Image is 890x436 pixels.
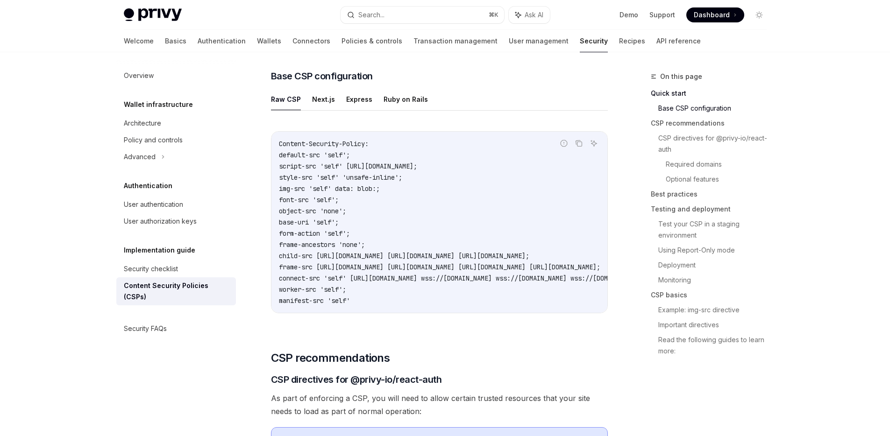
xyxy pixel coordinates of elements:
a: Monitoring [658,273,774,288]
a: User authentication [116,196,236,213]
span: frame-ancestors 'none'; [279,240,365,249]
div: Advanced [124,151,156,162]
span: base-uri 'self'; [279,218,339,226]
span: frame-src [URL][DOMAIN_NAME] [URL][DOMAIN_NAME] [URL][DOMAIN_NAME] [URL][DOMAIN_NAME]; [279,263,600,271]
button: Ask AI [588,137,600,149]
button: Ruby on Rails [384,88,428,110]
span: default-src 'self'; [279,151,350,159]
span: CSP directives for @privy-io/react-auth [271,373,442,386]
span: connect-src 'self' [URL][DOMAIN_NAME] wss://[DOMAIN_NAME] wss://[DOMAIN_NAME] wss://[DOMAIN_NAME]... [279,274,806,282]
a: Support [649,10,675,20]
a: Welcome [124,30,154,52]
span: object-src 'none'; [279,207,346,215]
a: Security [580,30,608,52]
img: light logo [124,8,182,21]
a: Recipes [619,30,645,52]
a: Transaction management [413,30,498,52]
a: Security FAQs [116,320,236,337]
a: Basics [165,30,186,52]
h5: Wallet infrastructure [124,99,193,110]
h5: Implementation guide [124,245,195,256]
a: Policies & controls [342,30,402,52]
button: Next.js [312,88,335,110]
a: Best practices [651,187,774,202]
a: Deployment [658,258,774,273]
span: manifest-src 'self' [279,296,350,305]
a: Wallets [257,30,281,52]
a: Demo [619,10,638,20]
a: API reference [656,30,701,52]
button: Toggle dark mode [752,7,767,22]
a: Important directives [658,317,774,332]
a: User management [509,30,569,52]
a: Using Report-Only mode [658,243,774,258]
a: CSP recommendations [651,116,774,131]
span: Dashboard [694,10,730,20]
div: Architecture [124,118,161,129]
a: Optional features [666,172,774,187]
button: Express [346,88,372,110]
a: Authentication [198,30,246,52]
a: Content Security Policies (CSPs) [116,277,236,305]
span: As part of enforcing a CSP, you will need to allow certain trusted resources that your site needs... [271,392,608,418]
button: Raw CSP [271,88,301,110]
a: Dashboard [686,7,744,22]
div: Policy and controls [124,134,183,146]
div: User authorization keys [124,216,197,227]
a: Overview [116,67,236,84]
span: child-src [URL][DOMAIN_NAME] [URL][DOMAIN_NAME] [URL][DOMAIN_NAME]; [279,252,529,260]
a: Quick start [651,86,774,101]
span: script-src 'self' [URL][DOMAIN_NAME]; [279,162,417,170]
a: User authorization keys [116,213,236,230]
h5: Authentication [124,180,172,191]
div: Overview [124,70,154,81]
div: Security FAQs [124,323,167,334]
button: Report incorrect code [558,137,570,149]
div: User authentication [124,199,183,210]
a: Testing and deployment [651,202,774,217]
a: Read the following guides to learn more: [658,332,774,359]
button: Ask AI [509,7,550,23]
span: Base CSP configuration [271,70,373,83]
span: ⌘ K [489,11,498,19]
a: Policy and controls [116,132,236,148]
span: On this page [660,71,702,82]
button: Search...⌘K [341,7,504,23]
button: Copy the contents from the code block [573,137,585,149]
a: Example: img-src directive [658,302,774,317]
a: Security checklist [116,260,236,277]
a: Test your CSP in a staging environment [658,217,774,243]
div: Security checklist [124,263,178,274]
a: CSP directives for @privy-io/react-auth [658,131,774,157]
span: Content-Security-Policy: [279,140,369,148]
span: form-action 'self'; [279,229,350,238]
a: Architecture [116,115,236,132]
span: CSP recommendations [271,351,390,366]
a: CSP basics [651,288,774,302]
span: font-src 'self'; [279,196,339,204]
span: style-src 'self' 'unsafe-inline'; [279,173,402,182]
div: Search... [358,9,384,21]
a: Connectors [292,30,330,52]
a: Base CSP configuration [658,101,774,116]
span: img-src 'self' data: blob:; [279,184,380,193]
div: Content Security Policies (CSPs) [124,280,230,302]
span: Ask AI [525,10,543,20]
a: Required domains [666,157,774,172]
span: worker-src 'self'; [279,285,346,294]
